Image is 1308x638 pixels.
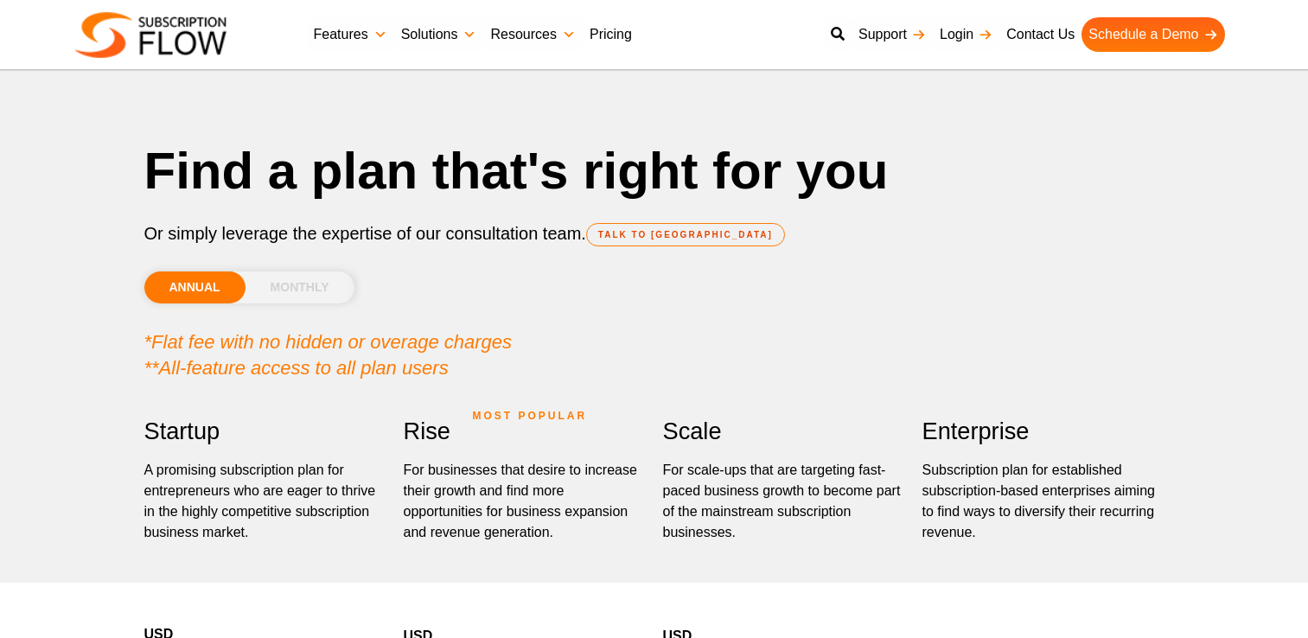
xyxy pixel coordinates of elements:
a: Login [933,17,999,52]
h2: Rise [404,412,646,451]
p: A promising subscription plan for entrepreneurs who are eager to thrive in the highly competitive... [144,460,386,543]
h2: Enterprise [922,412,1164,451]
a: Features [307,17,394,52]
span: MOST POPULAR [473,396,588,436]
img: Subscriptionflow [75,12,227,58]
div: For scale-ups that are targeting fast-paced business growth to become part of the mainstream subs... [663,460,905,543]
div: For businesses that desire to increase their growth and find more opportunities for business expa... [404,460,646,543]
a: TALK TO [GEOGRAPHIC_DATA] [586,223,785,246]
a: Contact Us [999,17,1081,52]
a: Support [852,17,933,52]
em: **All-feature access to all plan users [144,357,449,379]
a: Resources [483,17,582,52]
em: *Flat fee with no hidden or overage charges [144,331,513,353]
h2: Startup [144,412,386,451]
a: Pricing [583,17,639,52]
li: MONTHLY [246,271,354,303]
p: Subscription plan for established subscription-based enterprises aiming to find ways to diversify... [922,460,1164,543]
a: Solutions [394,17,484,52]
p: Or simply leverage the expertise of our consultation team. [144,220,1164,246]
h1: Find a plan that's right for you [144,138,1164,203]
a: Schedule a Demo [1081,17,1224,52]
h2: Scale [663,412,905,451]
li: ANNUAL [144,271,246,303]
